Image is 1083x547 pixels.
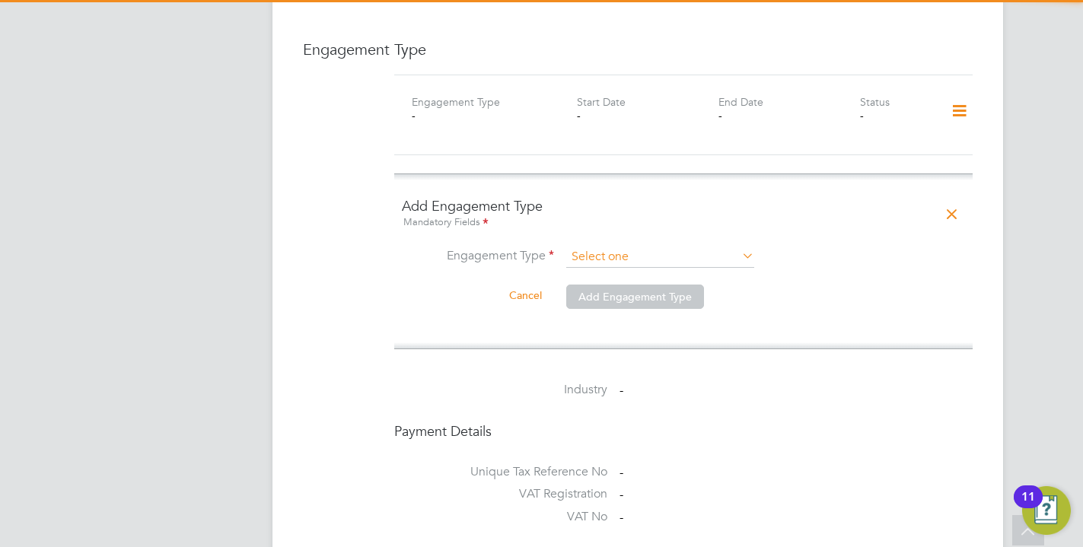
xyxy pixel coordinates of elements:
[394,486,607,502] label: VAT Registration
[860,109,931,122] div: -
[860,95,890,109] label: Status
[303,40,973,59] h3: Engagement Type
[620,383,623,399] span: -
[620,510,623,525] span: -
[1021,497,1035,517] div: 11
[620,465,623,480] span: -
[394,509,607,525] label: VAT No
[394,464,607,480] label: Unique Tax Reference No
[620,488,623,503] span: -
[718,95,763,109] label: End Date
[1022,486,1071,535] button: Open Resource Center, 11 new notifications
[412,95,500,109] label: Engagement Type
[394,422,973,440] h4: Payment Details
[402,197,965,231] h4: Add Engagement Type
[412,109,553,122] div: -
[402,215,965,231] div: Mandatory Fields
[402,248,554,264] label: Engagement Type
[718,109,860,122] div: -
[577,109,718,122] div: -
[566,246,754,268] input: Select one
[577,95,626,109] label: Start Date
[394,382,607,398] label: Industry
[497,283,554,307] button: Cancel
